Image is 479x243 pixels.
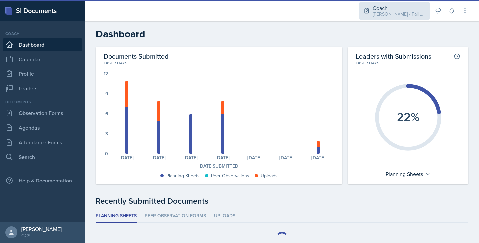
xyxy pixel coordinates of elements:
[104,163,334,170] div: Date Submitted
[3,136,82,149] a: Attendance Forms
[356,60,460,66] div: Last 7 days
[261,172,278,179] div: Uploads
[105,131,108,136] div: 3
[3,38,82,51] a: Dashboard
[211,172,249,179] div: Peer Observations
[105,111,108,116] div: 6
[397,108,419,125] text: 22%
[3,31,82,37] div: Coach
[207,155,239,160] div: [DATE]
[166,172,200,179] div: Planning Sheets
[3,150,82,164] a: Search
[373,11,426,18] div: [PERSON_NAME] / Fall 2025
[3,53,82,66] a: Calendar
[104,71,108,76] div: 12
[3,67,82,80] a: Profile
[3,174,82,187] div: Help & Documentation
[105,91,108,96] div: 9
[21,226,62,232] div: [PERSON_NAME]
[302,155,334,160] div: [DATE]
[373,4,426,12] div: Coach
[96,210,137,223] li: Planning Sheets
[239,155,270,160] div: [DATE]
[382,169,434,179] div: Planning Sheets
[214,210,235,223] li: Uploads
[3,82,82,95] a: Leaders
[104,52,334,60] h2: Documents Submitted
[143,155,175,160] div: [DATE]
[175,155,207,160] div: [DATE]
[356,52,431,60] h2: Leaders with Submissions
[104,60,334,66] div: Last 7 days
[111,155,143,160] div: [DATE]
[96,195,468,207] div: Recently Submitted Documents
[145,210,206,223] li: Peer Observation Forms
[21,232,62,239] div: GCSU
[270,155,302,160] div: [DATE]
[3,121,82,134] a: Agendas
[3,99,82,105] div: Documents
[105,151,108,156] div: 0
[96,28,468,40] h2: Dashboard
[3,106,82,120] a: Observation Forms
